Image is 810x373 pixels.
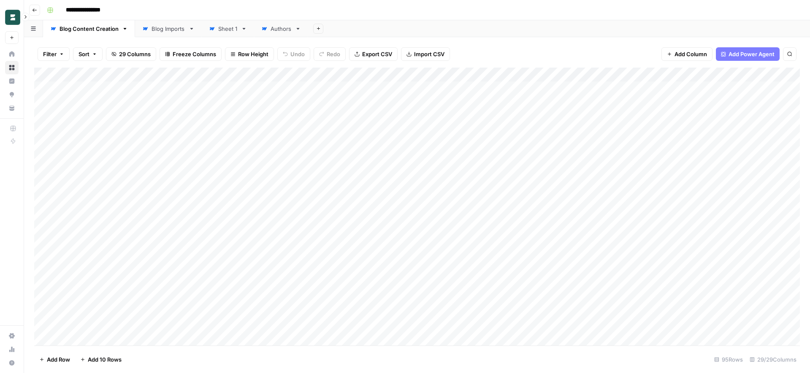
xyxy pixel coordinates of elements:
[5,329,19,343] a: Settings
[73,47,103,61] button: Sort
[79,50,89,58] span: Sort
[225,47,274,61] button: Row Height
[5,10,20,25] img: Borderless Logo
[5,7,19,28] button: Workspace: Borderless
[277,47,310,61] button: Undo
[711,353,746,366] div: 95 Rows
[119,50,151,58] span: 29 Columns
[160,47,222,61] button: Freeze Columns
[34,353,75,366] button: Add Row
[75,353,127,366] button: Add 10 Rows
[5,356,19,370] button: Help + Support
[60,25,119,33] div: Blog Content Creation
[675,50,707,58] span: Add Column
[238,50,268,58] span: Row Height
[38,47,70,61] button: Filter
[746,353,800,366] div: 29/29 Columns
[362,50,392,58] span: Export CSV
[5,74,19,88] a: Insights
[218,25,238,33] div: Sheet 1
[43,20,135,37] a: Blog Content Creation
[661,47,712,61] button: Add Column
[314,47,346,61] button: Redo
[716,47,780,61] button: Add Power Agent
[414,50,444,58] span: Import CSV
[152,25,185,33] div: Blog Imports
[254,20,308,37] a: Authors
[327,50,340,58] span: Redo
[401,47,450,61] button: Import CSV
[290,50,305,58] span: Undo
[135,20,202,37] a: Blog Imports
[349,47,398,61] button: Export CSV
[173,50,216,58] span: Freeze Columns
[5,88,19,101] a: Opportunities
[88,355,122,364] span: Add 10 Rows
[5,101,19,115] a: Your Data
[202,20,254,37] a: Sheet 1
[47,355,70,364] span: Add Row
[5,61,19,74] a: Browse
[271,25,292,33] div: Authors
[5,47,19,61] a: Home
[43,50,57,58] span: Filter
[106,47,156,61] button: 29 Columns
[5,343,19,356] a: Usage
[729,50,775,58] span: Add Power Agent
